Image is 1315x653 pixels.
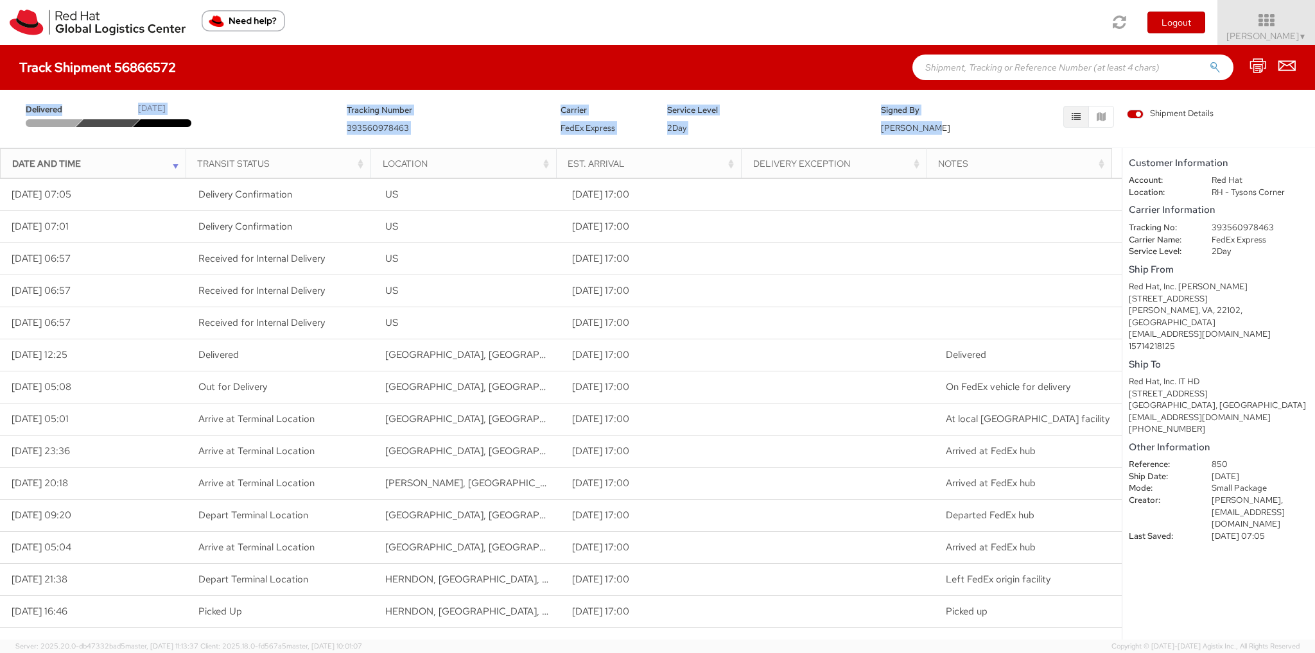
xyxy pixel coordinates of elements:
[1119,246,1202,258] dt: Service Level:
[385,380,690,393] span: RALEIGH, NC, US
[198,573,308,586] span: Depart Terminal Location
[946,348,986,361] span: Delivered
[385,220,398,233] span: US
[946,509,1034,522] span: Departed FedEx hub
[667,106,862,115] h5: Service Level
[198,445,315,457] span: Arrive at Terminal Location
[1147,12,1205,33] button: Logout
[198,412,315,425] span: Arrive at Terminal Location
[1119,471,1202,483] dt: Ship Date:
[385,252,398,265] span: US
[385,605,640,618] span: HERNDON, VA, US
[1127,108,1214,120] span: Shipment Details
[881,106,969,115] h5: Signed By
[561,307,747,339] td: [DATE] 17:00
[1129,264,1309,275] h5: Ship From
[946,477,1036,489] span: Arrived at FedEx hub
[1299,31,1307,42] span: ▼
[1129,442,1309,453] h5: Other Information
[1119,222,1202,234] dt: Tracking No:
[561,435,747,467] td: [DATE] 17:00
[1129,293,1309,305] div: [STREET_ADDRESS]
[198,284,325,297] span: Received for Internal Delivery
[1119,495,1202,507] dt: Creator:
[1129,305,1309,328] div: [PERSON_NAME], VA, 22102, [GEOGRAPHIC_DATA]
[385,348,690,361] span: Raleigh, NC, US
[561,371,747,403] td: [DATE] 17:00
[1129,423,1309,436] div: [PHONE_NUMBER]
[561,403,747,435] td: [DATE] 17:00
[561,499,747,531] td: [DATE] 17:00
[198,316,325,329] span: Received for Internal Delivery
[1129,328,1309,341] div: [EMAIL_ADDRESS][DOMAIN_NAME]
[1129,281,1309,293] div: Red Hat, Inc. [PERSON_NAME]
[198,509,308,522] span: Depart Terminal Location
[946,605,988,618] span: Picked up
[561,106,649,115] h5: Carrier
[383,157,552,170] div: Location
[753,157,923,170] div: Delivery Exception
[946,445,1036,457] span: Arrived at FedEx hub
[385,284,398,297] span: US
[10,10,186,35] img: rh-logistics-00dfa346123c4ec078e1.svg
[198,477,315,489] span: Arrive at Terminal Location
[561,275,747,307] td: [DATE] 17:00
[568,157,737,170] div: Est. Arrival
[198,252,325,265] span: Received for Internal Delivery
[200,641,362,650] span: Client: 2025.18.0-fd567a5
[561,210,747,242] td: [DATE] 17:00
[286,641,362,650] span: master, [DATE] 10:01:07
[385,316,398,329] span: US
[198,380,267,393] span: Out for Delivery
[19,60,176,74] h4: Track Shipment 56866572
[26,104,81,116] span: Delivered
[946,380,1070,393] span: On FedEx vehicle for delivery
[561,595,747,627] td: [DATE] 17:00
[198,220,292,233] span: Delivery Confirmation
[198,605,242,618] span: Picked Up
[1129,205,1309,216] h5: Carrier Information
[347,106,541,115] h5: Tracking Number
[125,641,198,650] span: master, [DATE] 11:13:37
[946,573,1050,586] span: Left FedEx origin facility
[198,348,239,361] span: Delivered
[946,637,1102,650] span: Shipment information sent to FedEx
[385,509,690,522] span: HAGERSTOWN, MD, US
[12,157,182,170] div: Date and Time
[1119,174,1202,187] dt: Account:
[385,477,670,489] span: WHITSETT, NC, US
[385,541,690,554] span: HAGERSTOWN, MD, US
[1119,459,1202,471] dt: Reference:
[938,157,1108,170] div: Notes
[202,10,285,31] button: Need help?
[1119,187,1202,199] dt: Location:
[1129,359,1309,370] h5: Ship To
[561,531,747,563] td: [DATE] 17:00
[385,445,690,457] span: KERNERSVILLE, NC, US
[912,55,1233,80] input: Shipment, Tracking or Reference Number (at least 4 chars)
[561,178,747,210] td: [DATE] 17:00
[1129,158,1309,169] h5: Customer Information
[561,242,747,275] td: [DATE] 17:00
[1129,400,1309,412] div: [GEOGRAPHIC_DATA], [GEOGRAPHIC_DATA]
[1119,234,1202,246] dt: Carrier Name:
[15,641,198,650] span: Server: 2025.20.0-db47332bad5
[385,188,398,201] span: US
[198,541,315,554] span: Arrive at Terminal Location
[1212,495,1283,505] span: [PERSON_NAME],
[385,637,670,650] span: MCLEAN, VA, US
[1119,482,1202,495] dt: Mode:
[946,412,1110,425] span: At local FedEx facility
[198,188,292,201] span: Delivery Confirmation
[881,123,950,133] span: [PERSON_NAME]
[667,123,686,133] span: 2Day
[1119,530,1202,543] dt: Last Saved:
[385,573,640,586] span: HERNDON, VA, US
[561,339,747,371] td: [DATE] 17:00
[1129,341,1309,353] div: 15714218125
[1226,30,1307,42] span: [PERSON_NAME]
[946,541,1036,554] span: Arrived at FedEx hub
[561,467,747,499] td: [DATE] 17:00
[1127,108,1214,122] label: Shipment Details
[385,412,690,425] span: RALEIGH, NC, US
